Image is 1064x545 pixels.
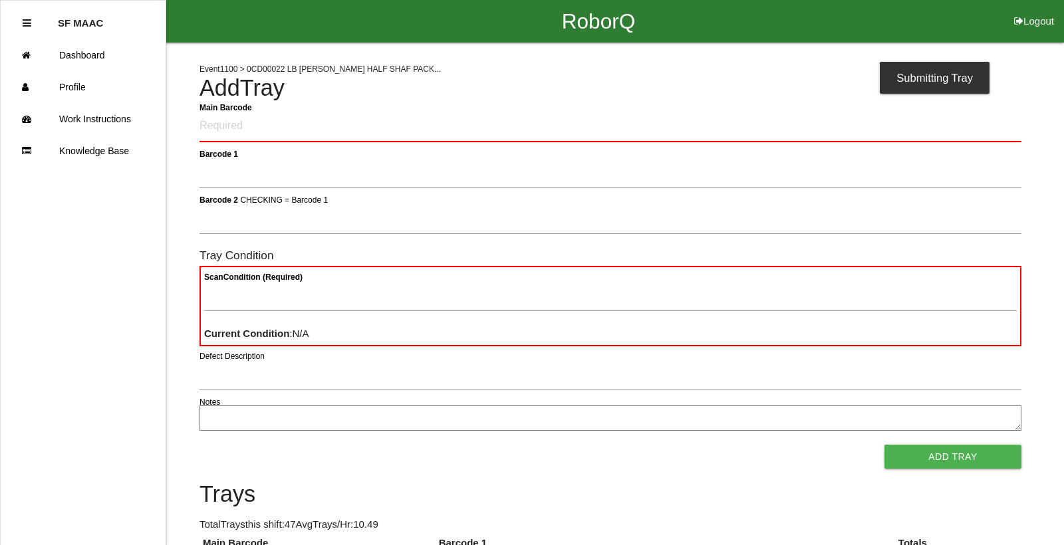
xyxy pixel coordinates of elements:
a: Work Instructions [1,103,166,135]
button: Add Tray [884,445,1021,469]
p: Total Trays this shift: 47 Avg Trays /Hr: 10.49 [199,517,1021,532]
a: Profile [1,71,166,103]
span: Event 1100 > 0CD00022 LB [PERSON_NAME] HALF SHAF PACK... [199,64,441,74]
div: Close [23,7,31,39]
span: CHECKING = Barcode 1 [240,195,328,204]
h4: Add Tray [199,76,1021,101]
b: Current Condition [204,328,289,339]
b: Main Barcode [199,102,252,112]
span: : N/A [204,328,309,339]
b: Barcode 2 [199,195,238,204]
b: Scan Condition (Required) [204,272,303,282]
label: Notes [199,396,220,408]
a: Knowledge Base [1,135,166,167]
h4: Trays [199,482,1021,507]
div: Submitting Tray [880,62,990,94]
a: Dashboard [1,39,166,71]
h6: Tray Condition [199,249,1021,262]
b: Barcode 1 [199,149,238,158]
label: Defect Description [199,350,265,362]
p: SF MAAC [58,7,103,29]
input: Required [199,111,1021,142]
